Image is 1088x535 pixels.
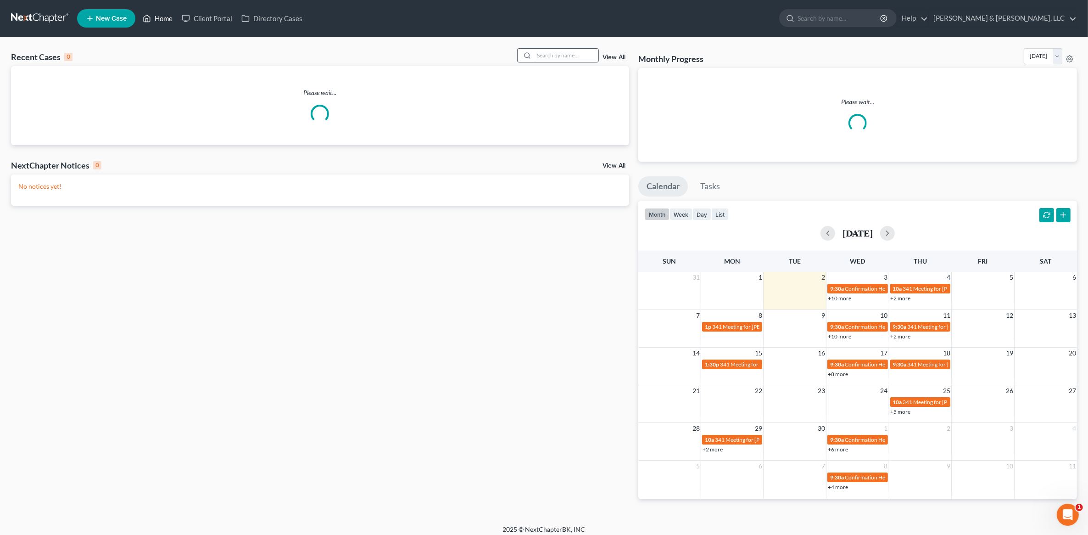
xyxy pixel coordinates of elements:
[603,54,625,61] a: View All
[908,361,1063,368] span: 341 Meeting for [PERSON_NAME] [US_STATE] [PERSON_NAME]
[828,484,848,490] a: +4 more
[695,310,701,321] span: 7
[893,361,907,368] span: 9:30a
[908,323,990,330] span: 341 Meeting for [PERSON_NAME]
[845,323,950,330] span: Confirmation Hearing for [PERSON_NAME]
[830,323,844,330] span: 9:30a
[798,10,882,27] input: Search by name...
[880,385,889,396] span: 24
[946,272,951,283] span: 4
[754,348,763,359] span: 15
[237,10,307,27] a: Directory Cases
[817,385,826,396] span: 23
[1076,504,1083,511] span: 1
[758,461,763,472] span: 6
[670,208,692,220] button: week
[177,10,237,27] a: Client Portal
[711,208,729,220] button: list
[705,436,714,443] span: 10a
[942,348,951,359] span: 18
[850,257,865,265] span: Wed
[758,272,763,283] span: 1
[93,161,101,169] div: 0
[18,182,622,191] p: No notices yet!
[820,310,826,321] span: 9
[534,49,598,62] input: Search by name...
[897,10,928,27] a: Help
[845,436,950,443] span: Confirmation Hearing for [PERSON_NAME]
[843,228,873,238] h2: [DATE]
[946,423,951,434] span: 2
[828,371,848,377] a: +8 more
[638,53,703,64] h3: Monthly Progress
[883,272,889,283] span: 3
[830,285,844,292] span: 9:30a
[1071,423,1077,434] span: 4
[903,399,986,405] span: 341 Meeting for [PERSON_NAME]
[946,461,951,472] span: 9
[1005,385,1014,396] span: 26
[11,160,101,171] div: NextChapter Notices
[914,257,927,265] span: Thu
[891,408,911,415] a: +5 more
[893,323,907,330] span: 9:30a
[638,176,688,197] a: Calendar
[817,348,826,359] span: 16
[692,423,701,434] span: 28
[820,272,826,283] span: 2
[883,423,889,434] span: 1
[692,385,701,396] span: 21
[830,474,844,481] span: 9:30a
[1068,461,1077,472] span: 11
[828,295,851,302] a: +10 more
[11,51,73,62] div: Recent Cases
[893,399,902,405] span: 10a
[754,385,763,396] span: 22
[758,310,763,321] span: 8
[830,361,844,368] span: 9:30a
[903,285,1034,292] span: 341 Meeting for [PERSON_NAME] & [PERSON_NAME]
[603,163,625,169] a: View All
[96,15,127,22] span: New Case
[820,461,826,472] span: 7
[646,97,1070,107] p: Please wait...
[663,257,676,265] span: Sun
[845,474,950,481] span: Confirmation Hearing for [PERSON_NAME]
[891,333,911,340] a: +2 more
[692,176,728,197] a: Tasks
[712,323,795,330] span: 341 Meeting for [PERSON_NAME]
[1005,461,1014,472] span: 10
[703,446,723,453] a: +2 more
[692,272,701,283] span: 31
[1068,310,1077,321] span: 13
[789,257,801,265] span: Tue
[845,285,950,292] span: Confirmation Hearing for [PERSON_NAME]
[880,310,889,321] span: 10
[942,310,951,321] span: 11
[978,257,988,265] span: Fri
[11,88,629,97] p: Please wait...
[1040,257,1051,265] span: Sat
[1009,272,1014,283] span: 5
[64,53,73,61] div: 0
[695,461,701,472] span: 5
[845,361,967,368] span: Confirmation Hearing for [PERSON_NAME][DATE]
[705,323,711,330] span: 1p
[891,295,911,302] a: +2 more
[724,257,740,265] span: Mon
[1005,348,1014,359] span: 19
[929,10,1077,27] a: [PERSON_NAME] & [PERSON_NAME], LLC
[692,208,711,220] button: day
[754,423,763,434] span: 29
[705,361,719,368] span: 1:30p
[817,423,826,434] span: 30
[942,385,951,396] span: 25
[1071,272,1077,283] span: 6
[828,333,851,340] a: +10 more
[883,461,889,472] span: 8
[880,348,889,359] span: 17
[715,436,798,443] span: 341 Meeting for [PERSON_NAME]
[1009,423,1014,434] span: 3
[830,436,844,443] span: 9:30a
[1005,310,1014,321] span: 12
